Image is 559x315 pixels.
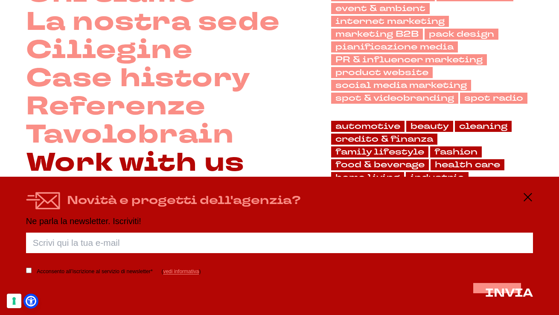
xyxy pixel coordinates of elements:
button: Le tue preferenze relative al consenso per le tecnologie di tracciamento [7,294,21,308]
input: Scrivi qui la tua e-mail [26,233,533,253]
a: Ciliegine [26,36,193,64]
a: spot & videobranding [331,93,458,104]
button: INVIA [485,287,533,300]
a: PR & influencer marketing [331,54,487,65]
a: social media marketing [331,80,471,91]
a: La nostra sede [26,8,280,36]
a: food & beverage [331,159,429,170]
a: Tavolobrain [26,121,234,149]
a: pack design [425,29,498,40]
a: fashion [430,146,482,157]
span: INVIA [485,285,533,301]
a: Work with us [26,149,245,177]
a: product website [331,67,433,78]
a: marketing B2B [331,29,423,40]
label: Acconsento all’iscrizione al servizio di newsletter* [37,267,153,276]
a: spot radio [460,93,527,104]
a: beauty [406,121,453,132]
span: ( ) [161,268,201,274]
a: home living [331,172,404,183]
a: family lifestyle [331,146,428,157]
p: Ne parla la newsletter. Iscriviti! [26,216,533,226]
a: pianificazione media [331,41,458,52]
h4: Novità e progetti dell'agenzia? [67,193,301,209]
a: Case history [26,64,251,93]
a: credito & finanza [331,134,437,145]
a: cleaning [455,121,512,132]
a: Referenze [26,93,206,121]
a: internet marketing [331,16,449,27]
a: event & ambient [331,3,430,14]
a: vedi informativa [163,268,199,274]
a: health care [431,159,504,170]
a: automotive [331,121,405,132]
a: industria [406,172,469,183]
a: Open Accessibility Menu [26,296,36,306]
